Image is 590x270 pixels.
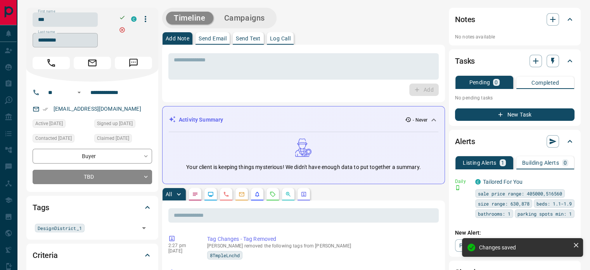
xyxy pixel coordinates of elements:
button: Campaigns [216,12,273,24]
div: Alerts [455,132,574,151]
a: Tailored For You [483,179,523,185]
span: Call [33,57,70,69]
p: Listing Alerts [463,160,497,165]
svg: Lead Browsing Activity [208,191,214,197]
span: parking spots min: 1 [517,210,572,218]
a: [EMAIL_ADDRESS][DOMAIN_NAME] [54,106,141,112]
p: Add Note [166,36,189,41]
div: Mon Oct 04 2021 [94,119,152,130]
p: - Never [413,117,427,124]
p: Your client is keeping things mysterious! We didn't have enough data to put together a summary. [186,163,420,171]
h2: Criteria [33,249,58,261]
div: condos.ca [131,16,137,22]
p: 0 [564,160,567,165]
div: Criteria [33,246,152,265]
span: Contacted [DATE] [35,134,72,142]
p: New Alert: [455,229,574,237]
h2: Tags [33,201,49,214]
svg: Notes [192,191,198,197]
svg: Calls [223,191,229,197]
h2: Notes [455,13,475,26]
div: Mon Oct 04 2021 [33,134,90,145]
span: bathrooms: 1 [478,210,510,218]
p: All [166,192,172,197]
svg: Requests [270,191,276,197]
button: Open [138,223,149,233]
p: No notes available [455,33,574,40]
p: Send Email [199,36,227,41]
span: Active [DATE] [35,120,63,127]
div: Buyer [33,149,152,163]
p: Completed [531,80,559,85]
div: Changes saved [479,244,570,251]
div: condos.ca [475,179,481,185]
button: Timeline [166,12,213,24]
p: Activity Summary [179,116,223,124]
span: Signed up [DATE] [97,120,133,127]
div: Activity Summary- Never [169,113,438,127]
div: Tags [33,198,152,217]
a: Property [455,239,495,252]
p: 2:27 pm [168,243,196,248]
span: Claimed [DATE] [97,134,129,142]
span: size range: 630,878 [478,200,529,207]
p: 0 [495,80,498,85]
div: Tasks [455,52,574,70]
p: Pending [469,80,490,85]
span: Message [115,57,152,69]
button: New Task [455,108,574,121]
p: Send Text [236,36,261,41]
p: [DATE] [168,248,196,254]
p: Building Alerts [522,160,559,165]
div: Mon Oct 04 2021 [33,119,90,130]
div: Mon Oct 04 2021 [94,134,152,145]
p: Daily [455,178,471,185]
span: DesignDistrict_1 [38,224,82,232]
span: 8TmpleLnchd [210,251,240,259]
span: beds: 1.1-1.9 [536,200,572,207]
svg: Push Notification Only [455,185,460,190]
h2: Tasks [455,55,475,67]
label: First name [38,9,55,14]
svg: Email Verified [43,106,48,112]
div: Notes [455,10,574,29]
p: Log Call [270,36,291,41]
svg: Emails [239,191,245,197]
p: Tag Changes - Tag Removed [207,235,436,243]
svg: Opportunities [285,191,291,197]
svg: Agent Actions [301,191,307,197]
svg: Listing Alerts [254,191,260,197]
p: 1 [501,160,504,165]
span: sale price range: 405000,516560 [478,190,562,197]
p: No pending tasks [455,92,574,104]
span: Email [74,57,111,69]
label: Last name [38,30,55,35]
div: TBD [33,170,152,184]
h2: Alerts [455,135,475,148]
p: [PERSON_NAME] removed the following tags from [PERSON_NAME] [207,243,436,249]
button: Open [74,88,84,97]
